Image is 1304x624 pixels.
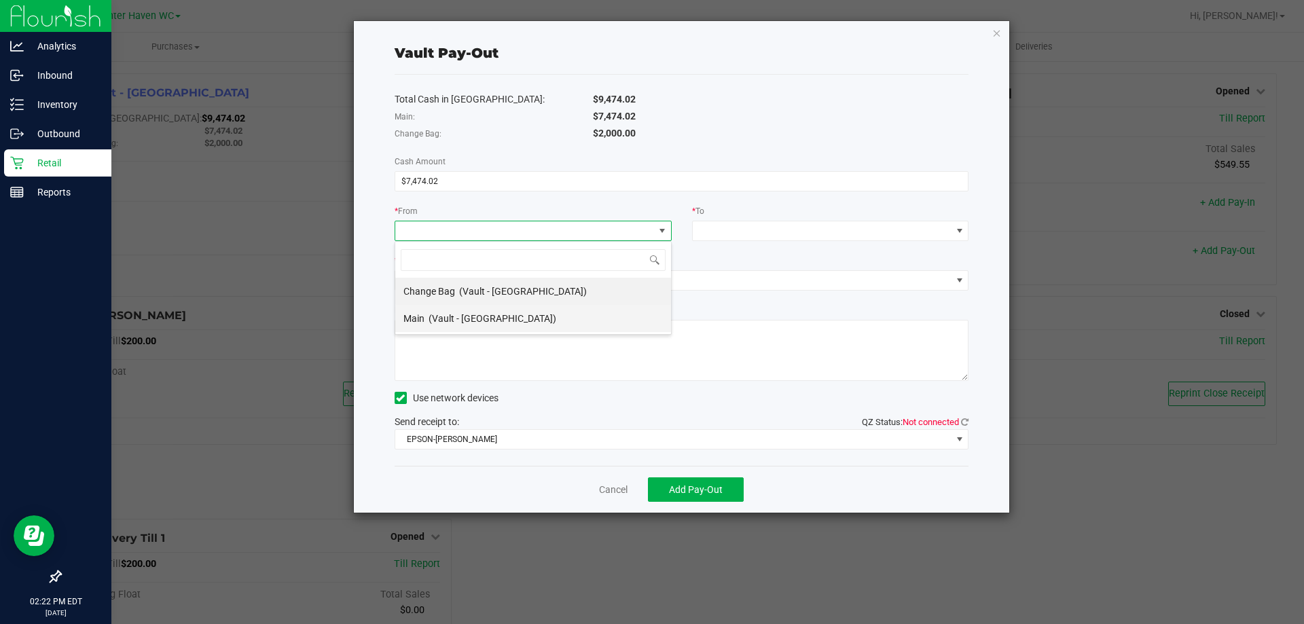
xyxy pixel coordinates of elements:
[10,127,24,141] inline-svg: Outbound
[395,416,459,427] span: Send receipt to:
[24,184,105,200] p: Reports
[903,417,959,427] span: Not connected
[648,477,744,502] button: Add Pay-Out
[6,595,105,608] p: 02:22 PM EDT
[429,313,556,324] span: (Vault - [GEOGRAPHIC_DATA])
[6,608,105,618] p: [DATE]
[403,313,424,324] span: Main
[24,38,105,54] p: Analytics
[10,156,24,170] inline-svg: Retail
[599,483,628,497] a: Cancel
[395,205,418,217] label: From
[593,128,636,139] span: $2,000.00
[24,155,105,171] p: Retail
[395,112,415,122] span: Main:
[395,94,545,105] span: Total Cash in [GEOGRAPHIC_DATA]:
[395,391,499,405] label: Use network devices
[24,67,105,84] p: Inbound
[395,157,446,166] span: Cash Amount
[10,185,24,199] inline-svg: Reports
[10,98,24,111] inline-svg: Inventory
[14,515,54,556] iframe: Resource center
[395,43,499,63] div: Vault Pay-Out
[10,69,24,82] inline-svg: Inbound
[862,417,968,427] span: QZ Status:
[692,205,704,217] label: To
[459,286,587,297] span: (Vault - [GEOGRAPHIC_DATA])
[395,430,952,449] span: EPSON-[PERSON_NAME]
[24,126,105,142] p: Outbound
[669,484,723,495] span: Add Pay-Out
[593,94,636,105] span: $9,474.02
[403,286,455,297] span: Change Bag
[593,111,636,122] span: $7,474.02
[395,129,441,139] span: Change Bag:
[10,39,24,53] inline-svg: Analytics
[24,96,105,113] p: Inventory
